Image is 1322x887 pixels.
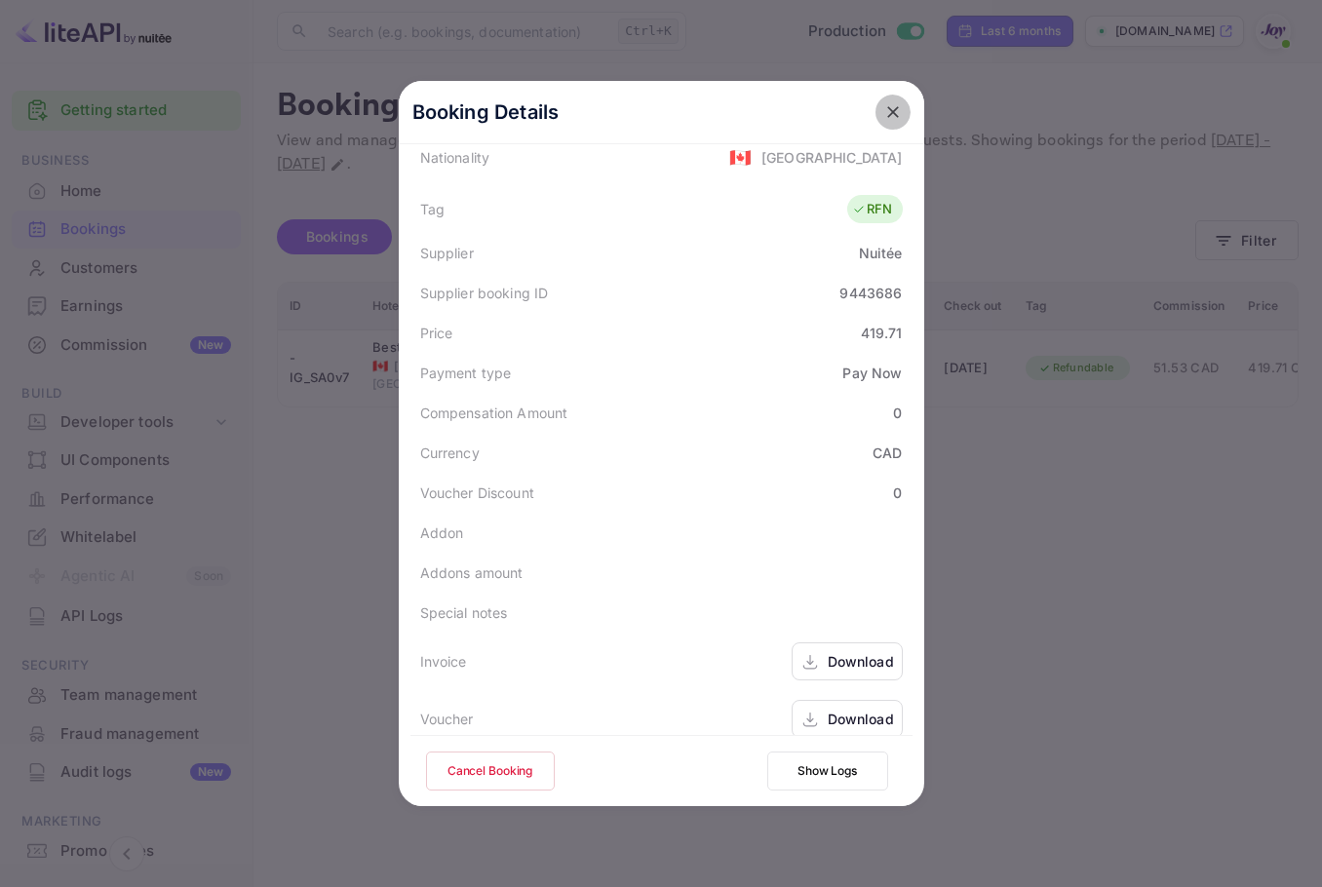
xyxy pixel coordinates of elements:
div: RFN [852,200,892,219]
div: CAD [873,443,902,463]
div: Voucher [420,709,474,729]
div: 0 [893,403,902,423]
div: 419.71 [861,323,903,343]
div: Voucher Discount [420,482,534,503]
div: Special notes [420,602,508,623]
button: Show Logs [767,752,888,791]
div: [GEOGRAPHIC_DATA] [761,147,903,168]
span: United States [729,139,752,174]
div: Download [828,651,894,672]
div: Tag [420,199,445,219]
p: Booking Details [412,97,560,127]
div: Invoice [420,651,467,672]
div: Supplier booking ID [420,283,549,303]
div: Compensation Amount [420,403,568,423]
div: Pay Now [842,363,902,383]
div: Currency [420,443,480,463]
button: close [875,95,911,130]
div: Nuitée [859,243,903,263]
div: Price [420,323,453,343]
button: Cancel Booking [426,752,555,791]
div: Addons amount [420,562,524,583]
div: 0 [893,482,902,503]
div: Supplier [420,243,474,263]
div: 9443686 [839,283,902,303]
div: Download [828,709,894,729]
div: Payment type [420,363,512,383]
div: Addon [420,522,464,543]
div: Nationality [420,147,490,168]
